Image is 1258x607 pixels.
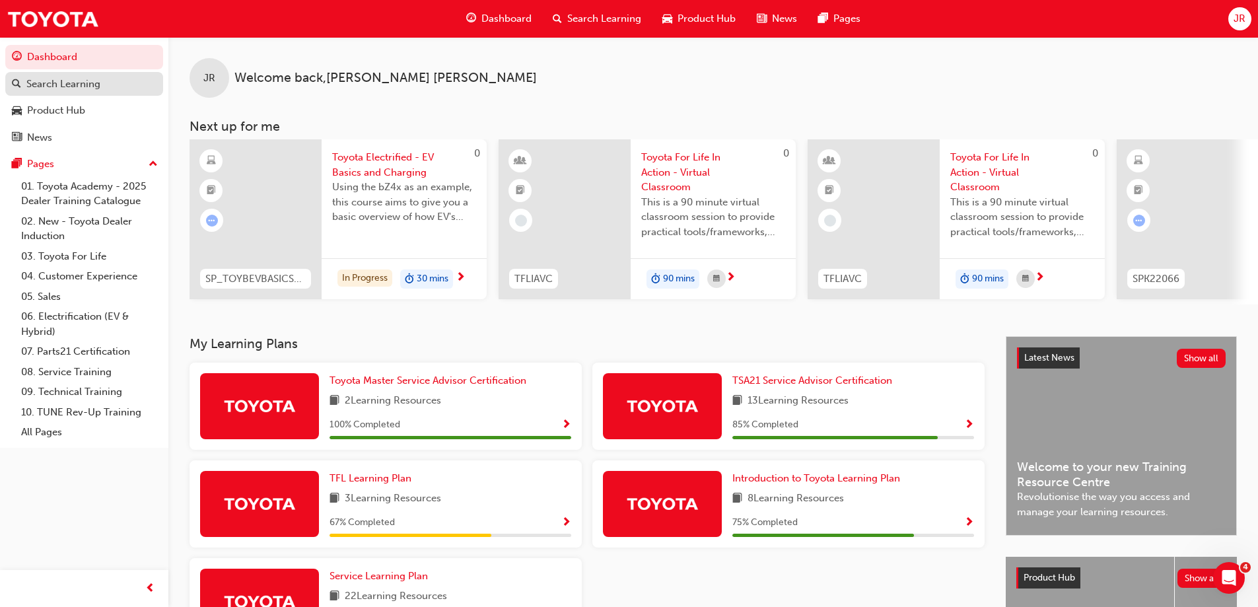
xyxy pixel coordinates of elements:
span: 90 mins [663,271,695,287]
span: Service Learning Plan [330,570,428,582]
span: pages-icon [818,11,828,27]
a: 06. Electrification (EV & Hybrid) [16,306,163,341]
a: 08. Service Training [16,362,163,382]
a: 09. Technical Training [16,382,163,402]
button: JR [1228,7,1251,30]
span: Product Hub [1024,572,1075,583]
span: learningRecordVerb_ATTEMPT-icon [206,215,218,227]
img: Trak [223,394,296,417]
span: Welcome back , [PERSON_NAME] [PERSON_NAME] [234,71,537,86]
a: 07. Parts21 Certification [16,341,163,362]
span: Pages [833,11,860,26]
a: 05. Sales [16,287,163,307]
span: calendar-icon [713,271,720,287]
a: news-iconNews [746,5,808,32]
a: search-iconSearch Learning [542,5,652,32]
span: Show Progress [561,419,571,431]
span: book-icon [732,491,742,507]
img: Trak [626,492,699,515]
a: All Pages [16,422,163,443]
span: learningResourceType_INSTRUCTOR_LED-icon [825,153,834,170]
a: Service Learning Plan [330,569,433,584]
span: calendar-icon [1022,271,1029,287]
a: Dashboard [5,45,163,69]
span: booktick-icon [825,182,834,199]
span: learningResourceType_ELEARNING-icon [207,153,216,170]
span: Toyota Electrified - EV Basics and Charging [332,150,476,180]
div: In Progress [337,269,392,287]
span: car-icon [662,11,672,27]
span: 0 [474,147,480,159]
span: book-icon [330,589,339,605]
span: TFL Learning Plan [330,472,411,484]
a: 10. TUNE Rev-Up Training [16,402,163,423]
span: book-icon [732,393,742,410]
span: TFLIAVC [823,271,862,287]
button: Show all [1177,569,1227,588]
a: 0TFLIAVCToyota For Life In Action - Virtual ClassroomThis is a 90 minute virtual classroom sessio... [808,139,1105,299]
button: Show all [1177,349,1226,368]
span: learningRecordVerb_NONE-icon [824,215,836,227]
a: News [5,125,163,150]
a: pages-iconPages [808,5,871,32]
button: Show Progress [561,515,571,531]
span: search-icon [553,11,562,27]
a: Introduction to Toyota Learning Plan [732,471,905,486]
a: Product Hub [5,98,163,123]
span: Toyota For Life In Action - Virtual Classroom [641,150,785,195]
a: 0SP_TOYBEVBASICS_ELToyota Electrified - EV Basics and ChargingUsing the bZ4x as an example, this ... [190,139,487,299]
span: next-icon [1035,272,1045,284]
span: 13 Learning Resources [748,393,849,410]
span: news-icon [757,11,767,27]
span: up-icon [149,156,158,173]
iframe: Intercom live chat [1213,562,1245,594]
span: news-icon [12,132,22,144]
a: 04. Customer Experience [16,266,163,287]
span: duration-icon [960,271,969,288]
span: Welcome to your new Training Resource Centre [1017,460,1226,489]
span: News [772,11,797,26]
a: Latest NewsShow all [1017,347,1226,369]
span: book-icon [330,393,339,410]
a: Latest NewsShow allWelcome to your new Training Resource CentreRevolutionise the way you access a... [1006,336,1237,536]
img: Trak [7,4,99,34]
a: guage-iconDashboard [456,5,542,32]
span: This is a 90 minute virtual classroom session to provide practical tools/frameworks, behaviours a... [950,195,1094,240]
a: 02. New - Toyota Dealer Induction [16,211,163,246]
span: 3 Learning Resources [345,491,441,507]
a: 01. Toyota Academy - 2025 Dealer Training Catalogue [16,176,163,211]
h3: Next up for me [168,119,1258,134]
span: Search Learning [567,11,641,26]
span: next-icon [456,272,466,284]
span: Show Progress [964,419,974,431]
span: 85 % Completed [732,417,798,433]
span: This is a 90 minute virtual classroom session to provide practical tools/frameworks, behaviours a... [641,195,785,240]
span: 8 Learning Resources [748,491,844,507]
a: car-iconProduct Hub [652,5,746,32]
span: JR [203,71,215,86]
span: learningRecordVerb_NONE-icon [515,215,527,227]
span: Toyota For Life In Action - Virtual Classroom [950,150,1094,195]
span: car-icon [12,105,22,117]
span: Show Progress [561,517,571,529]
a: Search Learning [5,72,163,96]
span: 22 Learning Resources [345,589,447,605]
button: Show Progress [964,515,974,531]
div: Pages [27,157,54,172]
button: Pages [5,152,163,176]
span: 2 Learning Resources [345,393,441,410]
span: Show Progress [964,517,974,529]
span: book-icon [330,491,339,507]
span: duration-icon [651,271,660,288]
span: 67 % Completed [330,515,395,530]
span: Introduction to Toyota Learning Plan [732,472,900,484]
span: 90 mins [972,271,1004,287]
button: Show Progress [561,417,571,433]
span: Latest News [1024,352,1074,363]
button: DashboardSearch LearningProduct HubNews [5,42,163,152]
span: Product Hub [678,11,736,26]
span: guage-icon [466,11,476,27]
span: prev-icon [145,581,155,597]
span: 4 [1240,562,1251,573]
